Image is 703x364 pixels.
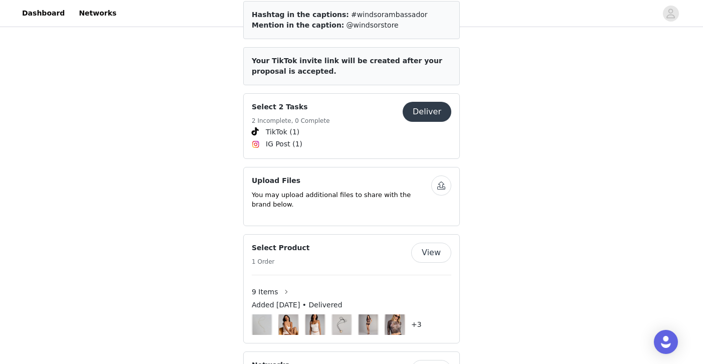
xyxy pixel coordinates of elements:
span: @windsorstore [346,21,399,29]
span: Mention in the caption: [252,21,344,29]
img: After Dark Mesh Hot Shorts [359,314,377,335]
img: Image Background Blur [385,312,405,337]
button: View [411,243,451,263]
span: TikTok (1) [266,127,299,137]
div: Select 2 Tasks [243,93,460,159]
h5: 2 Incomplete, 0 Complete [252,116,330,125]
button: Deliver [403,102,451,122]
span: #windsorambassador [351,11,428,19]
h4: +3 [411,319,422,330]
span: 9 Items [252,287,278,297]
h4: Select 2 Tasks [252,102,330,112]
img: Late Night Bites Scoop Neck Pajama Top [306,314,324,335]
a: Networks [73,2,122,25]
img: Late Night Bites High-Rise Pajama Shorts [279,314,297,335]
div: Select Product [243,234,460,343]
h4: Select Product [252,243,310,253]
span: Hashtag in the captions: [252,11,349,19]
p: You may upload additional files to share with the brand below. [252,190,431,210]
div: avatar [666,6,675,22]
img: Luxe Glimmer Rhinestone Long Necklace [253,314,271,335]
img: Image Background Blur [331,312,352,337]
img: Image Background Blur [305,312,325,337]
img: Instagram Icon [252,140,260,148]
div: Open Intercom Messenger [654,330,678,354]
a: Dashboard [16,2,71,25]
img: Image Background Blur [358,312,379,337]
img: Image Background Blur [278,312,299,337]
h4: Upload Files [252,175,431,186]
span: IG Post (1) [266,139,302,149]
img: Image Background Blur [252,312,272,337]
span: Your TikTok invite link will be created after your proposal is accepted. [252,57,442,75]
img: After Dark Abstract Print Mesh Crop Top [386,314,404,335]
img: Keep It Cute Heart Cord Necklace [332,314,350,335]
span: Added [DATE] • Delivered [252,300,342,310]
h5: 1 Order [252,257,310,266]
